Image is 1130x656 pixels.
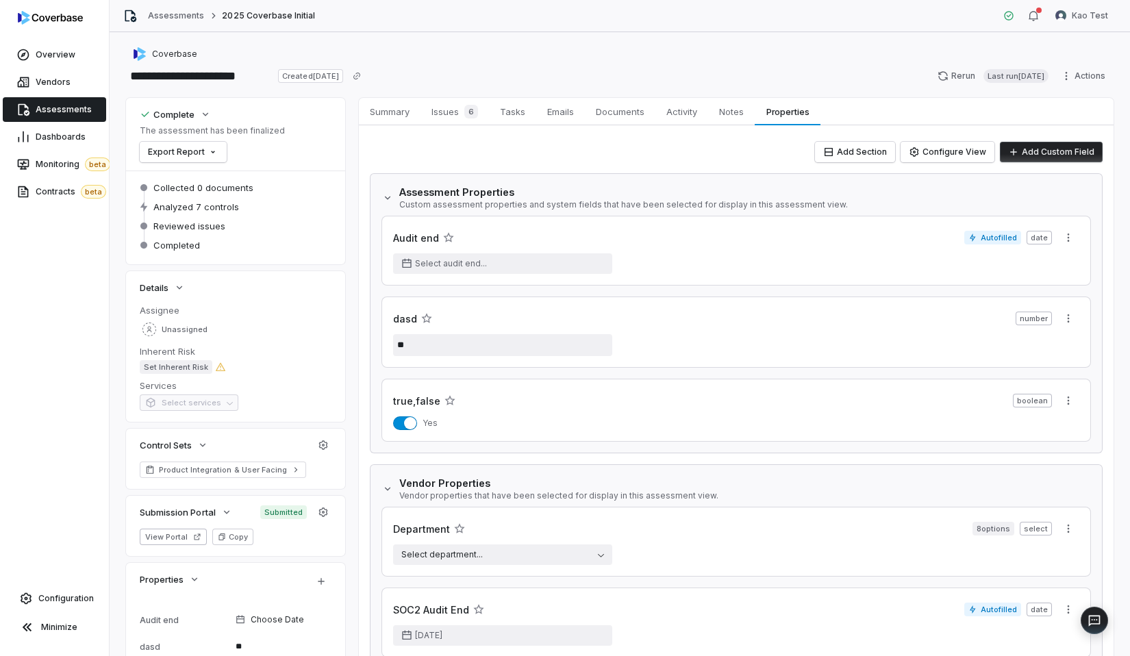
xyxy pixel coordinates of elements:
span: Yes [423,418,438,429]
span: Properties [140,573,184,585]
span: Coverbase [152,49,197,60]
h2: Assessment Properties [399,185,1091,199]
span: boolean [1013,394,1052,407]
p: The assessment has been finalized [140,125,285,136]
button: https://coverbase.ai/Coverbase [129,42,201,66]
button: More actions [1057,599,1079,620]
button: Copy link [344,64,369,88]
span: Documents [590,103,650,121]
div: dasd [140,642,230,652]
span: Properties [761,103,815,121]
span: date [1027,231,1052,244]
a: Monitoringbeta [3,152,106,177]
a: Assessments [148,10,204,21]
span: Notes [714,103,749,121]
p: Vendor properties that have been selected for display in this assessment view. [399,490,1091,501]
h3: Department [393,522,450,536]
button: [DATE] [393,625,612,646]
span: 6 [464,105,478,118]
div: Complete [140,108,194,121]
dt: Inherent Risk [140,345,331,357]
a: Assessments [3,97,106,122]
img: Kao Test avatar [1055,10,1066,21]
button: Add Custom Field [1000,142,1103,162]
button: Properties [136,567,204,592]
button: Select audit end... [393,253,612,274]
span: Last run [DATE] [983,69,1049,83]
button: View Portal [140,529,207,545]
h2: Vendor Properties [399,476,1091,490]
span: Assessments [36,104,92,115]
a: Vendors [3,70,106,94]
div: Audit end [140,615,230,625]
span: date [1027,603,1052,616]
span: Emails [542,103,579,121]
img: logo-D7KZi-bG.svg [18,11,83,25]
button: Add Section [815,142,895,162]
h3: SOC2 Audit End [393,603,469,617]
span: Minimize [41,622,77,633]
span: select [1020,522,1052,535]
dt: Services [140,379,331,392]
a: Product Integration & User Facing [140,462,306,478]
span: Kao Test [1072,10,1108,21]
span: Submission Portal [140,506,216,518]
button: Complete [136,102,215,127]
span: Select audit end... [415,258,487,269]
button: More actions [1057,308,1079,329]
button: Copy [212,529,253,545]
span: Tasks [494,103,531,121]
h3: true,false [393,394,440,408]
span: Issues [426,102,484,121]
span: Product Integration & User Facing [159,464,287,475]
button: More actions [1057,518,1079,539]
span: Reviewed issues [153,220,225,232]
span: Choose Date [251,614,304,625]
button: Submission Portal [136,500,236,525]
button: Actions [1057,66,1114,86]
button: Configure View [901,142,994,162]
span: Contracts [36,185,106,199]
span: Activity [661,103,703,121]
h3: Audit end [393,231,439,245]
span: Summary [364,103,415,121]
dt: Assignee [140,304,331,316]
span: Control Sets [140,439,192,451]
span: Details [140,281,168,294]
button: More actions [1057,227,1079,248]
button: Details [136,275,189,300]
span: 8 options [972,522,1014,535]
a: Configuration [5,586,103,611]
button: Control Sets [136,433,212,457]
a: Overview [3,42,106,67]
p: Custom assessment properties and system fields that have been selected for display in this assess... [399,199,1091,210]
span: Completed [153,239,200,251]
h3: dasd [393,312,417,326]
span: Analyzed 7 controls [153,201,239,213]
span: Created [DATE] [278,69,342,83]
span: 2025 Coverbase Initial [222,10,315,21]
span: Unassigned [162,325,208,335]
span: Autofilled [964,603,1021,616]
button: Export Report [140,142,227,162]
span: Submitted [260,505,307,519]
span: Monitoring [36,157,110,171]
button: RerunLast run[DATE] [929,66,1057,86]
span: Collected 0 documents [153,181,253,194]
button: Minimize [5,614,103,641]
span: number [1016,312,1052,325]
a: Contractsbeta [3,179,106,204]
span: Vendors [36,77,71,88]
button: Kao Test avatarKao Test [1047,5,1116,26]
span: Configuration [38,593,94,604]
span: beta [85,157,110,171]
span: Autofilled [964,231,1021,244]
button: More actions [1057,390,1079,411]
span: beta [81,185,106,199]
span: [DATE] [415,630,442,641]
button: Choose Date [230,605,337,634]
span: Dashboards [36,131,86,142]
span: Set Inherent Risk [140,360,212,374]
a: Dashboards [3,125,106,149]
span: Overview [36,49,75,60]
